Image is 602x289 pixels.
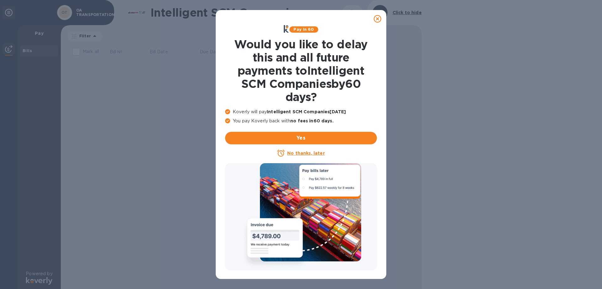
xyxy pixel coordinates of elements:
[230,134,372,142] span: Yes
[287,151,325,156] u: No thanks, later
[225,132,377,144] button: Yes
[290,118,333,123] b: no fees in 60 days .
[225,38,377,104] h1: Would you like to delay this and all future payments to Intelligent SCM Companies by 60 days ?
[225,118,377,124] p: You pay Koverly back with
[293,27,314,32] b: Pay in 60
[267,109,346,114] b: Intelligent SCM Companies [DATE]
[225,109,377,115] p: Koverly will pay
